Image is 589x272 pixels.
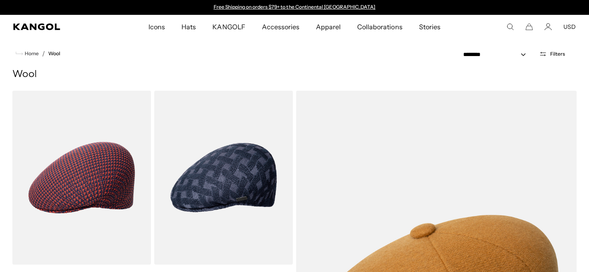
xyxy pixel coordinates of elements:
span: Hats [181,15,196,39]
a: Accessories [254,15,308,39]
button: USD [563,23,576,30]
a: Account [544,23,552,30]
img: Grid Knit 504 [12,91,151,265]
summary: Search here [507,23,514,30]
span: Home [23,51,39,56]
a: Home [16,50,39,57]
span: Filters [550,51,565,57]
a: Kangol [13,23,98,30]
a: Collaborations [349,15,410,39]
a: Apparel [308,15,349,39]
a: Icons [140,15,173,39]
a: KANGOLF [204,15,253,39]
span: KANGOLF [212,15,245,39]
span: Icons [148,15,165,39]
span: Collaborations [357,15,402,39]
div: Announcement [210,4,379,11]
span: Accessories [262,15,299,39]
a: Stories [411,15,449,39]
a: Free Shipping on orders $79+ to the Continental [GEOGRAPHIC_DATA] [214,4,376,10]
h1: Wool [12,68,577,81]
div: 1 of 2 [210,4,379,11]
select: Sort by: Featured [460,50,534,59]
slideshow-component: Announcement bar [210,4,379,11]
button: Open filters [534,50,570,58]
a: Hats [173,15,204,39]
span: Apparel [316,15,341,39]
button: Cart [525,23,533,30]
li: / [39,49,45,59]
a: Wool [48,51,60,56]
span: Stories [419,15,441,39]
img: Cross Weave 504 [154,91,293,265]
